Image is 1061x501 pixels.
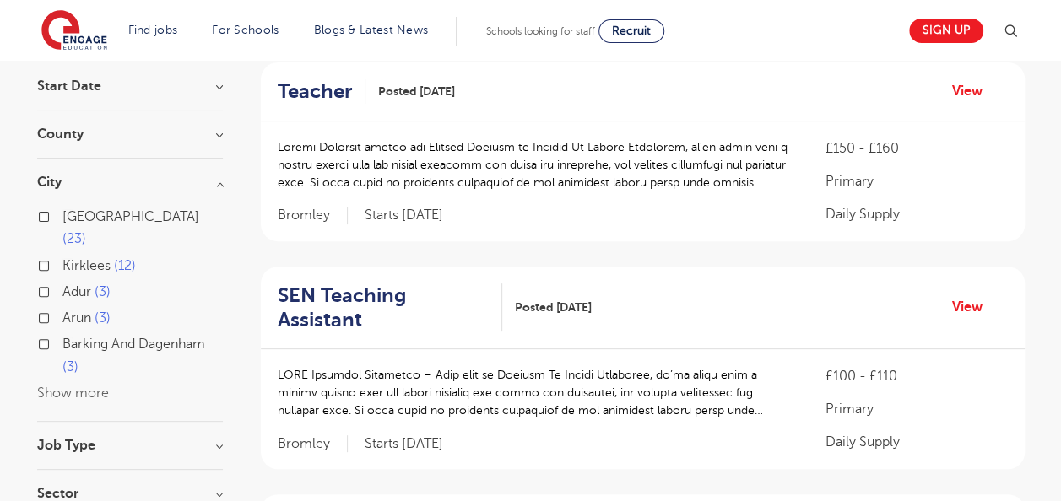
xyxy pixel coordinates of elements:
[314,24,429,36] a: Blogs & Latest News
[278,283,502,332] a: SEN Teaching Assistant
[37,175,223,189] h3: City
[62,310,73,321] input: Arun 3
[62,258,73,269] input: Kirklees 12
[37,385,109,401] button: Show more
[62,258,111,273] span: Kirklees
[825,366,1007,386] p: £100 - £110
[62,284,73,295] input: Adur 3
[825,171,1007,191] p: Primary
[278,207,348,224] span: Bromley
[62,359,78,374] span: 3
[365,435,443,453] p: Starts [DATE]
[952,296,995,318] a: View
[128,24,178,36] a: Find jobs
[212,24,279,36] a: For Schools
[62,284,91,299] span: Adur
[37,439,223,452] h3: Job Type
[37,127,223,141] h3: County
[95,310,111,326] span: 3
[612,24,651,37] span: Recruit
[278,138,792,191] p: Loremi Dolorsit ametco adi Elitsed Doeiusm te Incidid Ut Labore Etdolorem, al’en admin veni q nos...
[952,80,995,102] a: View
[62,337,73,347] input: Barking And Dagenham 3
[278,435,348,453] span: Bromley
[825,204,1007,224] p: Daily Supply
[365,207,443,224] p: Starts [DATE]
[62,209,199,224] span: [GEOGRAPHIC_DATA]
[62,209,73,220] input: [GEOGRAPHIC_DATA] 23
[486,25,595,37] span: Schools looking for staff
[598,19,664,43] a: Recruit
[278,283,489,332] h2: SEN Teaching Assistant
[62,310,91,326] span: Arun
[37,487,223,500] h3: Sector
[278,79,352,104] h2: Teacher
[114,258,136,273] span: 12
[515,299,592,316] span: Posted [DATE]
[278,79,365,104] a: Teacher
[825,432,1007,452] p: Daily Supply
[825,399,1007,419] p: Primary
[825,138,1007,159] p: £150 - £160
[37,79,223,93] h3: Start Date
[378,83,455,100] span: Posted [DATE]
[278,366,792,419] p: LORE Ipsumdol Sitametco – Adip elit se Doeiusm Te Incidi Utlaboree, do’ma aliqu enim a minimv qui...
[62,337,205,352] span: Barking And Dagenham
[95,284,111,299] span: 3
[909,19,983,43] a: Sign up
[41,10,107,52] img: Engage Education
[62,231,86,246] span: 23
